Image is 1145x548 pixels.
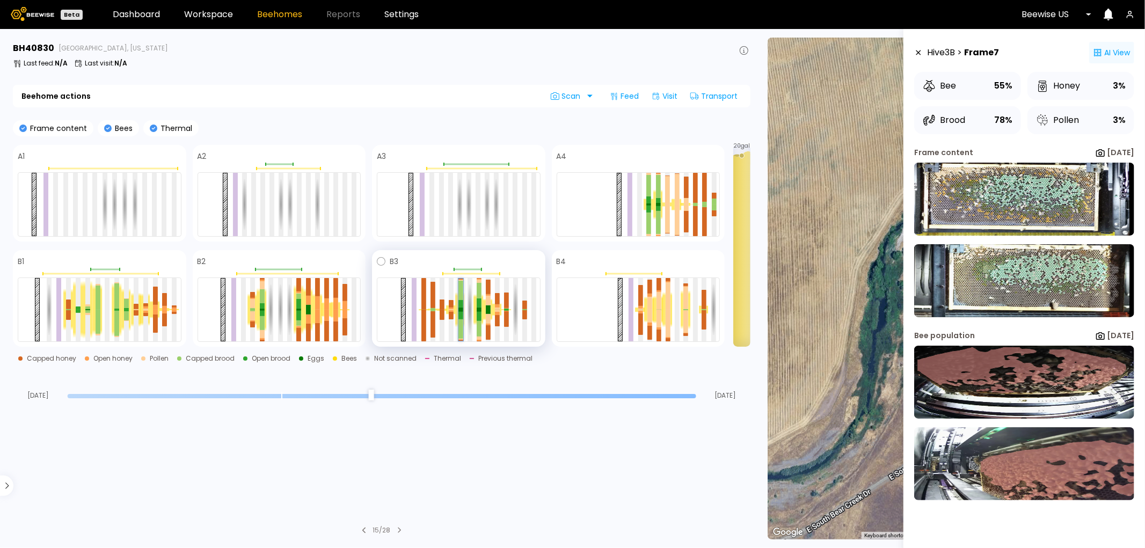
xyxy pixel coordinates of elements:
[914,330,975,341] div: Bee population
[390,258,398,265] h4: B3
[24,60,68,67] p: Last feed :
[1113,78,1126,93] div: 3%
[113,10,160,19] a: Dashboard
[13,392,63,399] span: [DATE]
[914,163,1134,236] img: 20250728_183100-b-1750.36-front-40830-AANYYXYH.jpg
[18,258,24,265] h4: B1
[374,355,417,362] div: Not scanned
[198,258,206,265] h4: B2
[914,427,1134,500] img: 20250728_182218_-0700-b-1750-back-40830-AANYYXYH.jpg
[923,114,965,127] div: Brood
[606,87,643,105] div: Feed
[377,152,386,160] h4: A3
[308,355,324,362] div: Eggs
[184,10,233,19] a: Workspace
[964,46,999,59] strong: Frame 7
[478,355,533,362] div: Previous thermal
[557,258,566,265] h4: B4
[1036,114,1079,127] div: Pollen
[61,10,83,20] div: Beta
[18,152,25,160] h4: A1
[326,10,360,19] span: Reports
[914,147,973,158] div: Frame content
[1036,79,1080,92] div: Honey
[686,87,742,105] div: Transport
[252,355,290,362] div: Open brood
[384,10,419,19] a: Settings
[341,355,357,362] div: Bees
[770,525,806,539] img: Google
[434,355,461,362] div: Thermal
[114,59,127,68] b: N/A
[112,125,133,132] p: Bees
[55,59,68,68] b: N/A
[373,525,391,535] div: 15 / 28
[27,355,76,362] div: Capped honey
[1107,330,1134,341] b: [DATE]
[557,152,567,160] h4: A4
[914,346,1134,419] img: 20250728_182218_-0700-b-1750-front-40830-AANYYXYH.jpg
[150,355,169,362] div: Pollen
[734,143,750,149] span: 20 gal
[994,78,1012,93] div: 55%
[157,125,192,132] p: Thermal
[770,525,806,539] a: Open this area in Google Maps (opens a new window)
[1089,42,1134,63] div: AI View
[914,244,1134,317] img: 20250728_183100-b-1750.36-back-40830-AANYYXYH.jpg
[927,42,999,63] div: Hive 3 B >
[551,92,584,100] span: Scan
[923,79,956,92] div: Bee
[1113,113,1126,128] div: 3%
[186,355,235,362] div: Capped brood
[11,7,54,21] img: Beewise logo
[1107,147,1134,158] b: [DATE]
[257,10,302,19] a: Beehomes
[27,125,87,132] p: Frame content
[864,532,910,539] button: Keyboard shortcuts
[647,87,682,105] div: Visit
[700,392,750,399] span: [DATE]
[13,44,54,53] h3: BH 40830
[59,45,168,52] span: [GEOGRAPHIC_DATA], [US_STATE]
[21,92,91,100] b: Beehome actions
[85,60,127,67] p: Last visit :
[198,152,207,160] h4: A2
[994,113,1012,128] div: 78%
[93,355,133,362] div: Open honey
